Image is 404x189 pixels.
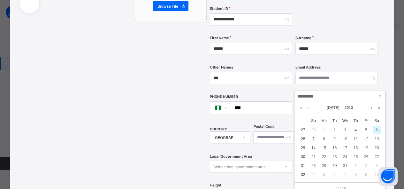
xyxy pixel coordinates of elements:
[362,144,370,152] div: 19
[361,116,371,126] th: Fri
[298,102,304,113] a: Last year (Control + left)
[371,143,382,152] td: July 20, 2013
[157,4,178,9] span: Browse File
[341,162,349,170] div: 31
[329,170,340,179] td: August 6, 2013
[319,143,329,152] td: July 15, 2013
[362,126,370,134] div: 5
[371,134,382,143] td: July 13, 2013
[352,144,360,152] div: 18
[376,102,382,113] a: Next year (Control + right)
[308,161,319,170] td: July 28, 2013
[341,135,349,143] div: 10
[340,116,350,126] th: Wed
[361,134,371,143] td: July 12, 2013
[309,126,318,134] div: 30
[361,143,371,152] td: July 19, 2013
[320,162,328,170] div: 29
[361,152,371,161] td: July 26, 2013
[319,116,329,126] th: Mon
[340,118,350,124] span: We
[373,162,381,170] div: 3
[210,65,233,69] label: Other Names
[352,126,360,134] div: 4
[341,153,349,161] div: 24
[295,36,311,40] label: Surname
[373,135,381,143] div: 13
[361,170,371,179] td: August 9, 2013
[331,171,339,179] div: 6
[341,126,349,134] div: 3
[308,116,319,126] th: Sun
[350,161,361,170] td: August 1, 2013
[309,153,318,161] div: 21
[352,162,360,170] div: 1
[213,135,238,140] div: [GEOGRAPHIC_DATA]
[210,183,221,187] label: Height
[320,144,328,152] div: 15
[340,152,350,161] td: July 24, 2013
[352,153,360,161] div: 25
[340,134,350,143] td: July 10, 2013
[210,6,228,11] label: Student ID
[309,135,318,143] div: 7
[331,126,339,134] div: 2
[308,143,319,152] td: July 14, 2013
[253,124,274,129] label: Postal Code
[210,154,252,159] span: Local Government Area
[329,116,340,126] th: Tue
[342,102,356,113] a: 2013
[320,126,328,134] div: 1
[331,162,339,170] div: 30
[329,134,340,143] td: July 9, 2013
[213,161,266,173] div: Select local government area
[309,144,318,152] div: 14
[210,127,227,131] span: COUNTRY
[320,135,328,143] div: 8
[324,102,342,113] a: [DATE]
[306,102,310,113] a: Previous month (PageUp)
[371,116,382,126] th: Sat
[319,161,329,170] td: July 29, 2013
[350,170,361,179] td: August 8, 2013
[371,126,382,134] td: July 6, 2013
[350,116,361,126] th: Thu
[298,143,308,152] td: 29
[341,171,349,179] div: 7
[340,126,350,134] td: July 3, 2013
[371,118,382,124] span: Sa
[350,118,361,124] span: Th
[319,118,329,124] span: Mo
[308,170,319,179] td: August 4, 2013
[319,152,329,161] td: July 22, 2013
[371,161,382,170] td: August 3, 2013
[361,126,371,134] td: July 5, 2013
[371,170,382,179] td: August 10, 2013
[331,135,339,143] div: 9
[378,167,398,186] button: Open asap
[319,134,329,143] td: July 8, 2013
[373,171,381,179] div: 10
[308,134,319,143] td: July 7, 2013
[361,118,371,124] span: Fr
[308,118,319,124] span: Su
[340,161,350,170] td: July 31, 2013
[352,135,360,143] div: 11
[298,134,308,143] td: 28
[298,152,308,161] td: 30
[308,126,319,134] td: June 30, 2013
[308,152,319,161] td: July 21, 2013
[350,152,361,161] td: July 25, 2013
[331,153,339,161] div: 23
[210,95,238,99] label: Phone Number
[329,118,340,124] span: Tu
[210,36,229,40] label: First Name
[329,143,340,152] td: July 16, 2013
[329,152,340,161] td: July 23, 2013
[350,143,361,152] td: July 18, 2013
[350,134,361,143] td: July 11, 2013
[320,153,328,161] div: 22
[371,152,382,161] td: July 27, 2013
[319,170,329,179] td: August 5, 2013
[309,171,318,179] div: 4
